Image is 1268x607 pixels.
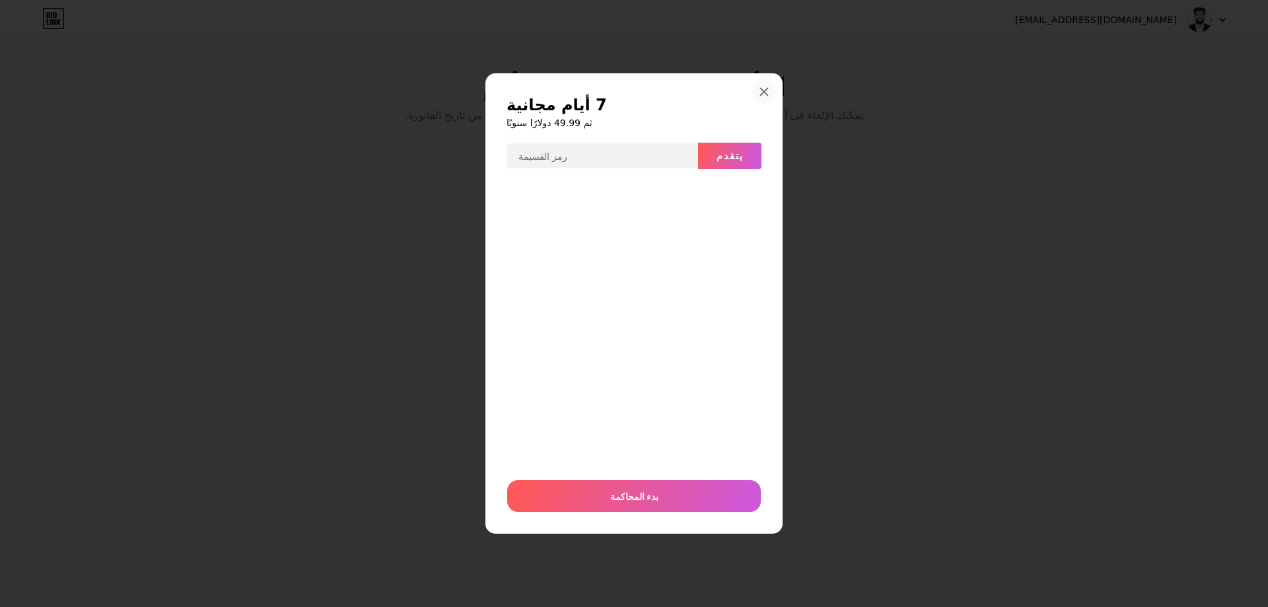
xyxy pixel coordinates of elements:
button: يتقدم [698,143,761,169]
font: ثم 49.99 دولارًا سنويًا [507,118,592,128]
iframe: نافذة إدخال الدفع الآمن [505,178,763,468]
input: رمز القسيمة [507,143,697,170]
font: يتقدم [717,150,744,161]
font: 7 أيام مجانية [507,96,607,114]
font: بدء المحاكمة [610,491,658,502]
